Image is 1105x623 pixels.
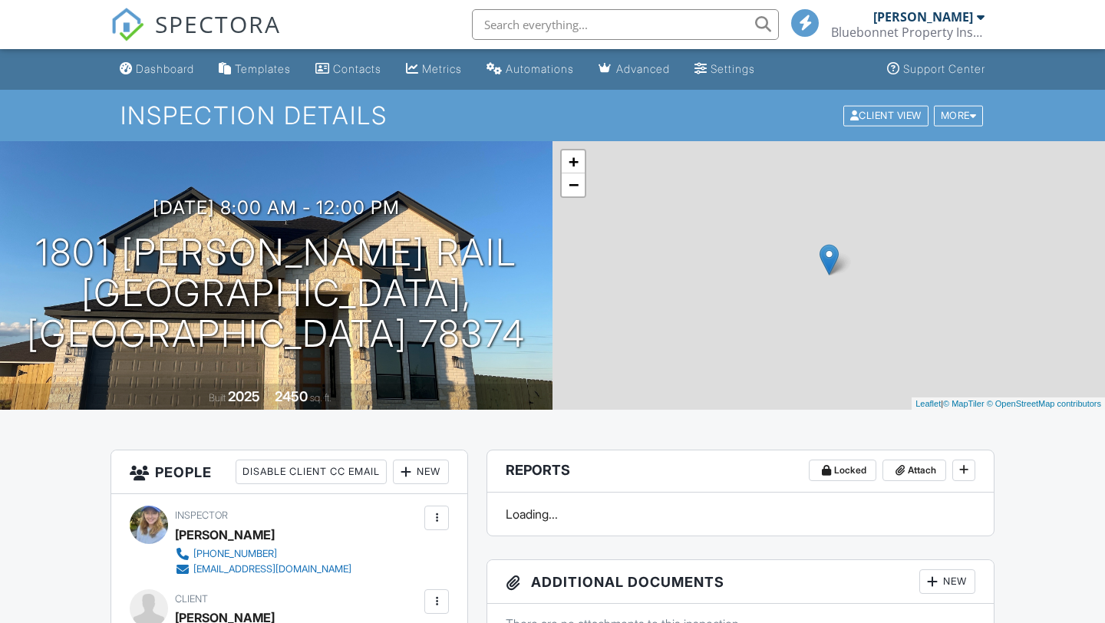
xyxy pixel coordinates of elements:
h3: [DATE] 8:00 am - 12:00 pm [153,197,400,218]
a: Support Center [881,55,991,84]
a: [PHONE_NUMBER] [175,546,351,562]
h3: People [111,450,467,494]
img: The Best Home Inspection Software - Spectora [110,8,144,41]
span: Inspector [175,509,228,521]
div: [PERSON_NAME] [175,523,275,546]
h1: 1801 [PERSON_NAME] Rail [GEOGRAPHIC_DATA], [GEOGRAPHIC_DATA] 78374 [25,232,528,354]
a: SPECTORA [110,21,281,53]
a: Contacts [309,55,388,84]
h3: Additional Documents [487,560,994,604]
a: © OpenStreetMap contributors [987,399,1101,408]
span: sq. ft. [310,392,331,404]
div: Dashboard [136,62,194,75]
a: Advanced [592,55,676,84]
div: Client View [843,105,929,126]
input: Search everything... [472,9,779,40]
div: Contacts [333,62,381,75]
span: SPECTORA [155,8,281,40]
div: [PERSON_NAME] [873,9,973,25]
a: Metrics [400,55,468,84]
a: Leaflet [915,399,941,408]
a: [EMAIL_ADDRESS][DOMAIN_NAME] [175,562,351,577]
div: [PHONE_NUMBER] [193,548,277,560]
div: Support Center [903,62,985,75]
div: [EMAIL_ADDRESS][DOMAIN_NAME] [193,563,351,575]
a: Automations (Basic) [480,55,580,84]
div: Automations [506,62,574,75]
div: 2450 [275,388,308,404]
a: Templates [213,55,297,84]
a: Zoom out [562,173,585,196]
div: 2025 [228,388,260,404]
div: Metrics [422,62,462,75]
div: Templates [235,62,291,75]
div: New [393,460,449,484]
a: © MapTiler [943,399,985,408]
a: Dashboard [114,55,200,84]
div: Bluebonnet Property Inspections, PLLC [831,25,985,40]
a: Client View [842,109,932,120]
a: Zoom in [562,150,585,173]
div: Settings [711,62,755,75]
h1: Inspection Details [120,102,985,129]
div: More [934,105,984,126]
span: Client [175,593,208,605]
div: Disable Client CC Email [236,460,387,484]
div: New [919,569,975,594]
div: | [912,397,1105,410]
a: Settings [688,55,761,84]
div: Advanced [616,62,670,75]
span: Built [209,392,226,404]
